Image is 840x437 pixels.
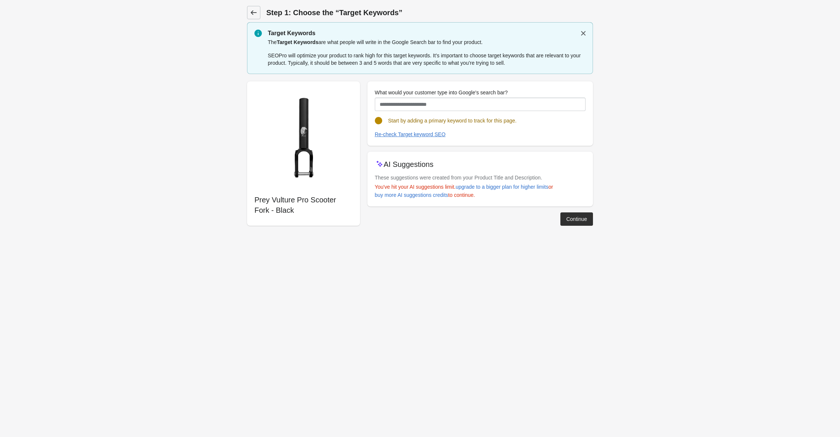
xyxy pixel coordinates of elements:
span: These suggestions were created from your Product Title and Description. [375,175,542,181]
a: buy more AI suggestions credits [372,188,451,202]
span: SEOPro will optimize your product to rank high for this target keywords. It’s important to choose... [268,53,581,66]
p: Target Keywords [268,29,586,38]
div: Continue [566,216,587,222]
h1: Step 1: Choose the “Target Keywords” [266,7,593,18]
button: Re-check Target keyword SEO [372,128,449,141]
div: Re-check Target keyword SEO [375,131,446,137]
span: You've hit your AI suggestions limit. or to continue. [375,184,553,198]
span: Target Keywords [277,39,319,45]
a: upgrade to a bigger plan for higher limits [453,180,551,194]
p: AI Suggestions [384,159,434,169]
p: Prey Vulture Pro Scooter Fork - Black [254,195,353,215]
span: The are what people will write in the Google Search bar to find your product. [268,39,483,45]
div: buy more AI suggestions credits [375,192,448,198]
span: Start by adding a primary keyword to track for this page. [388,118,517,124]
label: What would your customer type into Google's search bar? [375,89,508,96]
img: PreyvultureForkblack4.jpg [254,89,353,187]
button: Continue [560,212,593,226]
div: upgrade to a bigger plan for higher limits [456,184,549,190]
